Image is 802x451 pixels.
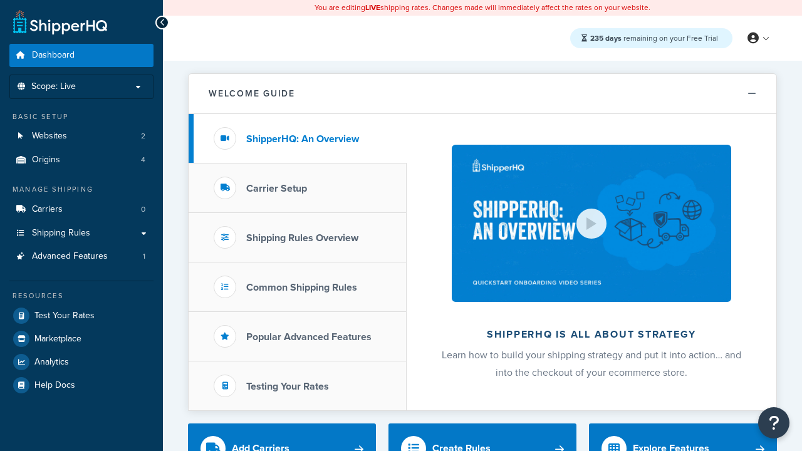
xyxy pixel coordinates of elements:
[365,2,380,13] b: LIVE
[9,198,154,221] a: Carriers0
[32,131,67,142] span: Websites
[141,204,145,215] span: 0
[9,328,154,350] a: Marketplace
[9,198,154,221] li: Carriers
[9,304,154,327] a: Test Your Rates
[246,381,329,392] h3: Testing Your Rates
[9,374,154,397] a: Help Docs
[143,251,145,262] span: 1
[9,245,154,268] a: Advanced Features1
[189,74,776,114] button: Welcome Guide
[32,228,90,239] span: Shipping Rules
[9,148,154,172] li: Origins
[9,184,154,195] div: Manage Shipping
[246,331,372,343] h3: Popular Advanced Features
[141,131,145,142] span: 2
[246,133,359,145] h3: ShipperHQ: An Overview
[34,357,69,368] span: Analytics
[9,291,154,301] div: Resources
[9,245,154,268] li: Advanced Features
[31,81,76,92] span: Scope: Live
[758,407,789,438] button: Open Resource Center
[32,50,75,61] span: Dashboard
[440,329,743,340] h2: ShipperHQ is all about strategy
[9,125,154,148] a: Websites2
[32,155,60,165] span: Origins
[32,251,108,262] span: Advanced Features
[246,232,358,244] h3: Shipping Rules Overview
[34,334,81,345] span: Marketplace
[9,125,154,148] li: Websites
[452,145,731,302] img: ShipperHQ is all about strategy
[34,380,75,391] span: Help Docs
[9,111,154,122] div: Basic Setup
[209,89,295,98] h2: Welcome Guide
[9,351,154,373] a: Analytics
[141,155,145,165] span: 4
[246,183,307,194] h3: Carrier Setup
[442,348,741,380] span: Learn how to build your shipping strategy and put it into action… and into the checkout of your e...
[246,282,357,293] h3: Common Shipping Rules
[9,222,154,245] a: Shipping Rules
[32,204,63,215] span: Carriers
[34,311,95,321] span: Test Your Rates
[590,33,622,44] strong: 235 days
[9,44,154,67] a: Dashboard
[9,148,154,172] a: Origins4
[590,33,718,44] span: remaining on your Free Trial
